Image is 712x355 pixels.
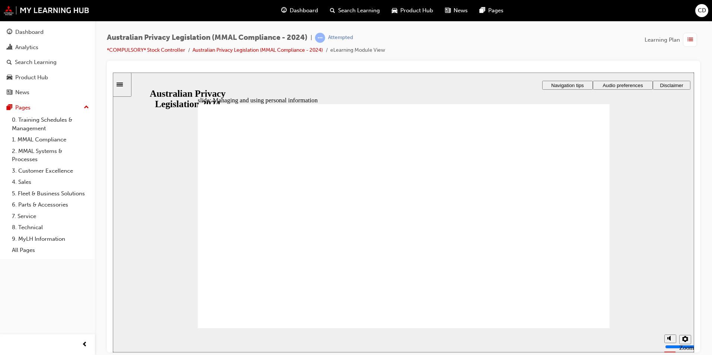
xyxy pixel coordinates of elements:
a: 5. Fleet & Business Solutions [9,188,92,199]
span: up-icon [84,103,89,112]
a: Search Learning [3,55,92,69]
a: 2. MMAL Systems & Processes [9,145,92,165]
span: News [454,6,468,15]
span: chart-icon [7,44,12,51]
a: All Pages [9,244,92,256]
a: Dashboard [3,25,92,39]
span: CD [698,6,706,15]
a: 7. Service [9,211,92,222]
span: Navigation tips [438,10,471,16]
span: pages-icon [7,105,12,111]
div: Attempted [328,34,353,41]
button: Settings [566,262,578,272]
span: Search Learning [338,6,380,15]
span: learningRecordVerb_ATTEMPT-icon [315,33,325,43]
button: DashboardAnalyticsSearch LearningProduct HubNews [3,24,92,101]
a: search-iconSearch Learning [324,3,386,18]
li: eLearning Module View [330,46,385,55]
a: car-iconProduct Hub [386,3,439,18]
img: mmal [4,6,89,15]
a: 8. Technical [9,222,92,233]
span: Learning Plan [645,36,680,44]
span: Product Hub [400,6,433,15]
a: 3. Customer Excellence [9,165,92,177]
span: news-icon [7,89,12,96]
span: Disclaimer [547,10,570,16]
span: Audio preferences [490,10,530,16]
button: Mute (Ctrl+Alt+M) [552,262,563,271]
span: prev-icon [82,340,88,349]
a: Analytics [3,41,92,54]
a: 4. Sales [9,176,92,188]
a: Product Hub [3,71,92,84]
div: misc controls [548,256,578,280]
a: news-iconNews [439,3,474,18]
div: Pages [15,103,31,112]
span: Australian Privacy Legislation (MMAL Compliance - 2024) [107,33,308,42]
button: Pages [3,101,92,115]
input: volume [552,271,600,277]
div: Search Learning [15,58,57,67]
div: Analytics [15,43,38,52]
a: 9. MyLH Information [9,233,92,245]
button: Navigation tips [429,8,480,17]
a: 0. Training Schedules & Management [9,114,92,134]
span: list-icon [687,35,693,45]
a: 1. MMAL Compliance [9,134,92,145]
label: Zoom to fit [566,272,581,294]
span: search-icon [330,6,335,15]
span: pages-icon [480,6,485,15]
button: CD [695,4,708,17]
button: Audio preferences [480,8,540,17]
a: pages-iconPages [474,3,509,18]
span: Pages [488,6,503,15]
span: search-icon [7,59,12,66]
button: Learning Plan [645,33,700,47]
div: Product Hub [15,73,48,82]
span: car-icon [7,74,12,81]
a: guage-iconDashboard [275,3,324,18]
div: Dashboard [15,28,44,36]
a: Australian Privacy Legislation (MMAL Compliance - 2024) [193,47,323,53]
a: 6. Parts & Accessories [9,199,92,211]
a: *COMPULSORY* Stock Controller [107,47,185,53]
span: Dashboard [290,6,318,15]
span: guage-icon [281,6,287,15]
span: | [311,33,312,42]
button: Disclaimer [540,8,578,17]
span: news-icon [445,6,451,15]
div: News [15,88,29,97]
a: News [3,86,92,99]
span: car-icon [392,6,397,15]
span: guage-icon [7,29,12,36]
